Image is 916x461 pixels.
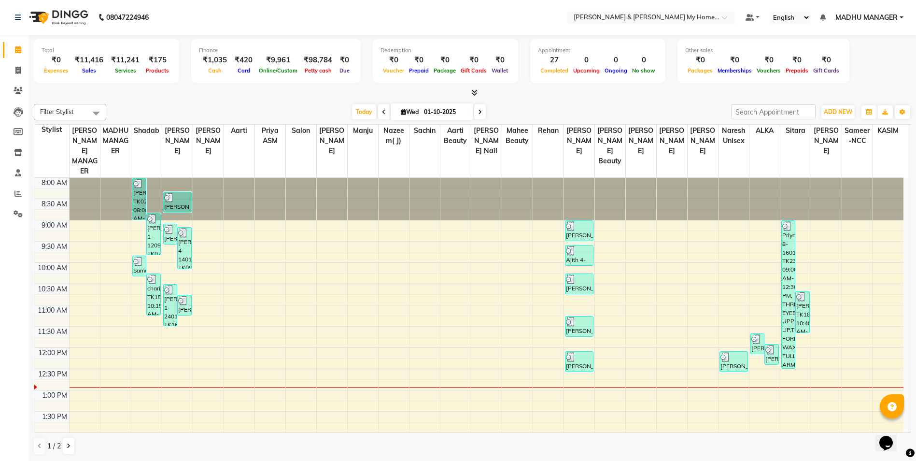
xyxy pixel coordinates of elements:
[42,67,71,74] span: Expenses
[224,125,254,137] span: Aarti
[489,55,510,66] div: ₹0
[754,55,783,66] div: ₹0
[199,46,353,55] div: Finance
[317,125,347,157] span: [PERSON_NAME]
[458,55,489,66] div: ₹0
[100,125,131,157] span: MADHU MANAGER
[379,125,409,147] span: nazeem( j)
[571,55,602,66] div: 0
[502,125,533,147] span: Mahee Beauty
[431,67,458,74] span: Package
[300,55,336,66] div: ₹98,784
[40,220,69,230] div: 9:00 AM
[754,67,783,74] span: Vouchers
[811,125,842,157] span: [PERSON_NAME]
[256,67,300,74] span: Online/Custom
[348,125,378,137] span: Manju
[235,67,253,74] span: Card
[811,55,842,66] div: ₹0
[107,55,143,66] div: ₹11,241
[70,125,100,177] span: [PERSON_NAME] MANAGER
[602,67,630,74] span: Ongoing
[824,108,852,115] span: ADD NEW
[565,352,593,372] div: [PERSON_NAME] 8-2601, TK25, 12:05 PM-12:35 PM, HAIR CUT-HAIR CUT
[565,274,593,294] div: [PERSON_NAME], TK12, 10:15 AM-10:45 AM, HAIR CUT-KIDS CUT ((Up to 10 years)
[685,46,842,55] div: Other sales
[602,55,630,66] div: 0
[199,55,231,66] div: ₹1,035
[336,55,353,66] div: ₹0
[36,305,69,316] div: 11:00 AM
[42,46,171,55] div: Total
[685,55,715,66] div: ₹0
[36,327,69,337] div: 11:30 AM
[71,55,107,66] div: ₹11,416
[720,352,747,372] div: [PERSON_NAME], TK24, 12:05 PM-12:35 PM, HAIR CUT-HAIR CUT
[133,178,146,219] div: [PERSON_NAME], TK02, 08:00 AM-09:00 AM, HAIR CUT-HAIR CUT,HAIR CUT-[PERSON_NAME] TRIM
[538,46,658,55] div: Appointment
[286,125,316,137] span: Salon
[731,104,816,119] input: Search Appointment
[47,441,61,451] span: 1 / 2
[873,125,904,137] span: KASIM
[431,55,458,66] div: ₹0
[164,285,177,326] div: [PERSON_NAME] 1-2401, TK16, 10:30 AM-11:30 AM, HAIR CUT-HAIR CUT,HAIR CUT-REGULAR SHAVE
[630,67,658,74] span: No show
[835,13,898,23] span: MADHU MANAGER
[36,263,69,273] div: 10:00 AM
[25,4,91,31] img: logo
[143,67,171,74] span: Products
[40,178,69,188] div: 8:00 AM
[80,67,99,74] span: Sales
[178,228,191,269] div: [PERSON_NAME] 4-1401, TK09, 09:10 AM-10:10 AM, HAIR CUT-HAIR CUT,HAIR CUT-REGULAR SHAVE
[657,125,687,157] span: [PERSON_NAME]
[34,125,69,135] div: Stylist
[458,67,489,74] span: Gift Cards
[231,55,256,66] div: ₹420
[565,221,593,241] div: [PERSON_NAME], TK04, 09:00 AM-09:30 AM, HAIR CUT-[PERSON_NAME] DESIGN
[143,55,171,66] div: ₹175
[409,125,440,137] span: Sachin
[133,256,146,276] div: Sameer 1-1002, TK10, 09:50 AM-10:20 AM, HAIR CUT-[PERSON_NAME] TRIM
[337,67,352,74] span: Due
[780,125,811,137] span: Sitara
[36,348,69,358] div: 12:00 PM
[256,55,300,66] div: ₹9,961
[302,67,334,74] span: Petty cash
[164,192,191,212] div: [PERSON_NAME] 9-2909, TK01, 08:20 AM-08:50 AM, HAIR CUT-HAIR CUT
[765,345,778,364] div: [PERSON_NAME], TK22, 11:55 AM-12:25 PM, THREADING EYEBROW
[36,284,69,294] div: 10:30 AM
[796,291,809,332] div: [PERSON_NAME], TK18, 10:40 AM-11:40 AM, THREADING EYEBROW,THREADING UPPER LIP
[255,125,285,147] span: priya ASM
[407,67,431,74] span: Prepaid
[421,105,469,119] input: 2025-10-01
[821,105,855,119] button: ADD NEW
[380,46,510,55] div: Redemption
[352,104,376,119] span: Today
[783,55,811,66] div: ₹0
[178,295,191,315] div: [PERSON_NAME], TK12, 10:45 AM-11:15 AM, HAIR CUT-HAIR CUT
[162,125,193,157] span: [PERSON_NAME]
[685,67,715,74] span: Packages
[489,67,510,74] span: Wallet
[36,369,69,379] div: 12:30 PM
[626,125,656,157] span: [PERSON_NAME]
[538,55,571,66] div: 27
[715,67,754,74] span: Memberships
[40,108,74,115] span: Filter Stylist
[407,55,431,66] div: ₹0
[749,125,780,137] span: ALKA
[538,67,571,74] span: Completed
[782,221,795,368] div: Priyanka 8-1601, TK23, 09:00 AM-12:30 PM, THREADING EYEBROW,THREADING UPPER LIP,THREADING FOREHEA...
[40,242,69,252] div: 9:30 AM
[595,125,625,167] span: [PERSON_NAME] Beauty
[147,214,160,255] div: [PERSON_NAME] 1-1209, TK07, 08:50 AM-09:50 AM, HAIR CUT-HAIR CUT,HAIR CUT-REGULAR SHAVE
[398,108,421,115] span: Wed
[533,125,564,137] span: Rehan
[113,67,139,74] span: Services
[380,55,407,66] div: ₹0
[106,4,149,31] b: 08047224946
[688,125,718,157] span: [PERSON_NAME]
[842,125,873,147] span: sameer-NCC
[811,67,842,74] span: Gift Cards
